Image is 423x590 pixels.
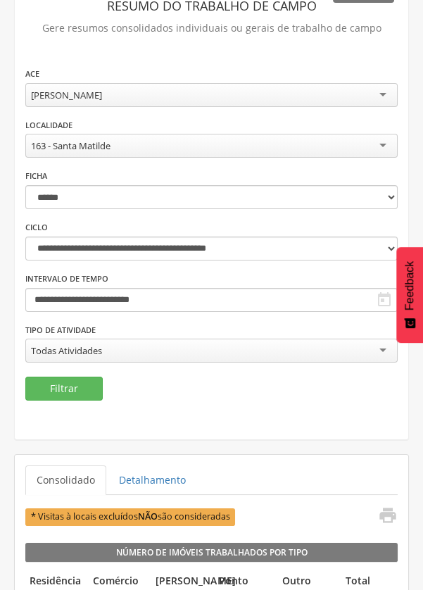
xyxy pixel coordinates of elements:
div: [PERSON_NAME] [31,89,102,101]
legend: Outro [278,574,334,590]
i:  [376,291,393,308]
div: Todas Atividades [31,344,102,357]
a:  [369,506,397,529]
label: Ficha [25,170,47,182]
label: Tipo de Atividade [25,325,96,336]
legend: Total [341,574,398,590]
legend: [PERSON_NAME] [151,574,208,590]
label: ACE [25,68,39,80]
label: Ciclo [25,222,48,233]
label: Intervalo de Tempo [25,273,108,284]
a: Consolidado [25,465,106,495]
p: Gere resumos consolidados individuais ou gerais de trabalho de campo [25,18,398,38]
span: Feedback [403,261,416,310]
button: Filtrar [25,377,103,401]
button: Feedback - Mostrar pesquisa [396,247,423,343]
span: * Visitas à locais excluídos são consideradas [25,508,235,526]
label: Localidade [25,120,72,131]
div: 163 - Santa Matilde [31,139,111,152]
i:  [377,506,397,525]
legend: Número de Imóveis Trabalhados por Tipo [25,543,398,563]
legend: Comércio [89,574,145,590]
b: NÃO [138,510,158,522]
a: Detalhamento [108,465,197,495]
